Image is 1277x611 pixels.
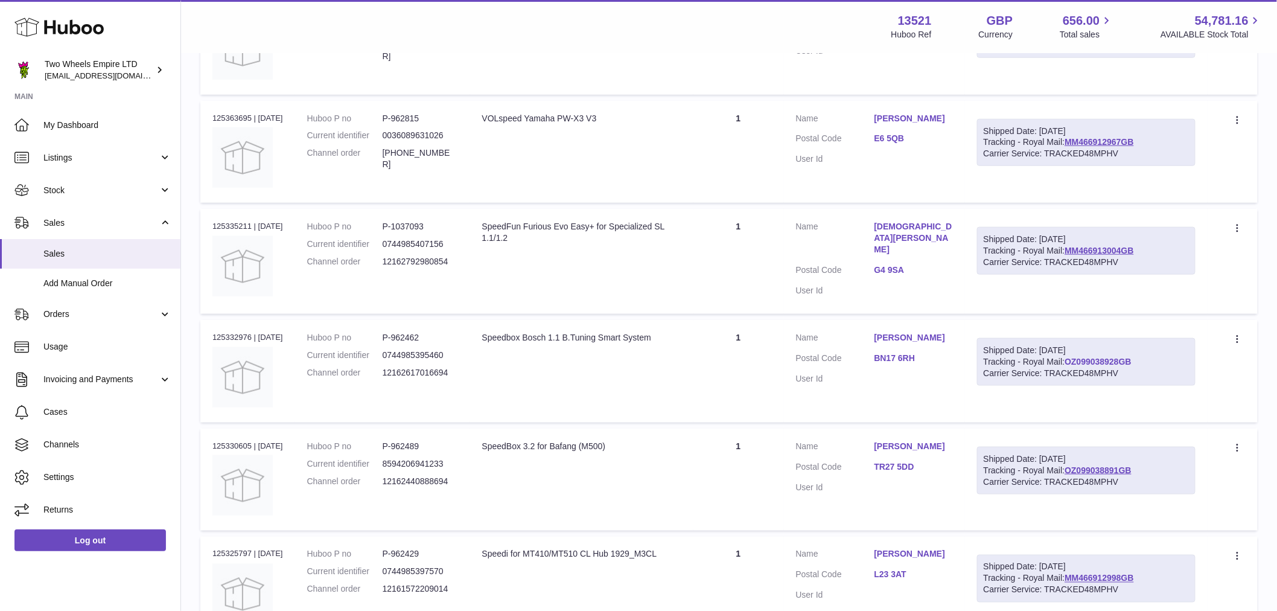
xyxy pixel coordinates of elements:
[1065,246,1133,255] a: MM466913004GB
[977,447,1196,494] div: Tracking - Royal Mail:
[482,332,681,344] div: Speedbox Bosch 1.1 B.Tuning Smart System
[43,248,171,260] span: Sales
[796,569,874,584] dt: Postal Code
[307,566,383,578] dt: Current identifier
[383,130,458,141] dd: 0036089631026
[482,441,681,452] div: SpeedBox 3.2 for Bafang (M500)
[45,59,153,82] div: Two Wheels Empire LTD
[984,257,1189,268] div: Carrier Service: TRACKED48MPHV
[307,584,383,595] dt: Channel order
[212,221,283,232] div: 125335211 | [DATE]
[212,236,273,296] img: no-photo.jpg
[977,555,1196,603] div: Tracking - Royal Mail:
[14,61,33,79] img: justas@twowheelsempire.com
[383,147,458,170] dd: [PHONE_NUMBER]
[796,153,874,165] dt: User Id
[383,584,458,595] dd: 12161572209014
[977,338,1196,386] div: Tracking - Royal Mail:
[796,482,874,493] dt: User Id
[874,461,953,473] a: TR27 5DD
[43,341,171,353] span: Usage
[212,441,283,452] div: 125330605 | [DATE]
[874,549,953,560] a: [PERSON_NAME]
[984,476,1189,488] div: Carrier Service: TRACKED48MPHV
[43,309,159,320] span: Orders
[482,221,681,244] div: SpeedFun Furious Evo Easy+ for Specialized SL 1.1/1.2
[796,373,874,385] dt: User Id
[383,113,458,124] dd: P-962815
[43,152,159,164] span: Listings
[898,13,932,29] strong: 13521
[307,476,383,487] dt: Channel order
[984,584,1189,596] div: Carrier Service: TRACKED48MPHV
[987,13,1013,29] strong: GBP
[796,332,874,347] dt: Name
[383,332,458,344] dd: P-962462
[979,29,1013,40] div: Currency
[307,332,383,344] dt: Huboo P no
[1161,13,1263,40] a: 54,781.16 AVAILABLE Stock Total
[43,472,171,483] span: Settings
[43,185,159,196] span: Stock
[1060,13,1113,40] a: 656.00 Total sales
[796,113,874,127] dt: Name
[693,320,784,422] td: 1
[796,441,874,455] dt: Name
[874,221,953,255] a: [DEMOGRAPHIC_DATA][PERSON_NAME]
[307,458,383,470] dt: Current identifier
[984,126,1189,137] div: Shipped Date: [DATE]
[796,461,874,476] dt: Postal Code
[45,71,177,80] span: [EMAIL_ADDRESS][DOMAIN_NAME]
[693,429,784,531] td: 1
[693,101,784,203] td: 1
[383,441,458,452] dd: P-962489
[307,549,383,560] dt: Huboo P no
[984,561,1189,573] div: Shipped Date: [DATE]
[874,353,953,364] a: BN17 6RH
[307,350,383,361] dt: Current identifier
[482,549,681,560] div: Speedi for MT410/MT510 CL Hub 1929_M3CL
[43,217,159,229] span: Sales
[307,221,383,232] dt: Huboo P no
[891,29,932,40] div: Huboo Ref
[874,113,953,124] a: [PERSON_NAME]
[1065,137,1133,147] a: MM466912967GB
[482,113,681,124] div: VOLspeed Yamaha PW-X3 V3
[212,113,283,124] div: 125363695 | [DATE]
[984,345,1189,356] div: Shipped Date: [DATE]
[984,368,1189,379] div: Carrier Service: TRACKED48MPHV
[1065,465,1132,475] a: OZ099038891GB
[977,227,1196,275] div: Tracking - Royal Mail:
[383,476,458,487] dd: 12162440888694
[1063,13,1100,29] span: 656.00
[383,367,458,379] dd: 12162617016694
[212,347,273,408] img: no-photo.jpg
[874,264,953,276] a: G4 9SA
[307,130,383,141] dt: Current identifier
[796,221,874,258] dt: Name
[43,120,171,131] span: My Dashboard
[43,278,171,289] span: Add Manual Order
[383,221,458,232] dd: P-1037093
[43,439,171,450] span: Channels
[977,119,1196,167] div: Tracking - Royal Mail:
[1065,357,1132,366] a: OZ099038928GB
[796,264,874,279] dt: Postal Code
[796,590,874,601] dt: User Id
[383,238,458,250] dd: 0744985407156
[383,350,458,361] dd: 0744985395460
[874,441,953,452] a: [PERSON_NAME]
[874,133,953,144] a: E6 5QB
[43,504,171,516] span: Returns
[43,406,171,418] span: Cases
[984,148,1189,159] div: Carrier Service: TRACKED48MPHV
[796,285,874,296] dt: User Id
[307,367,383,379] dt: Channel order
[984,453,1189,465] div: Shipped Date: [DATE]
[14,529,166,551] a: Log out
[307,113,383,124] dt: Huboo P no
[1060,29,1113,40] span: Total sales
[984,234,1189,245] div: Shipped Date: [DATE]
[212,127,273,188] img: no-photo.jpg
[1195,13,1249,29] span: 54,781.16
